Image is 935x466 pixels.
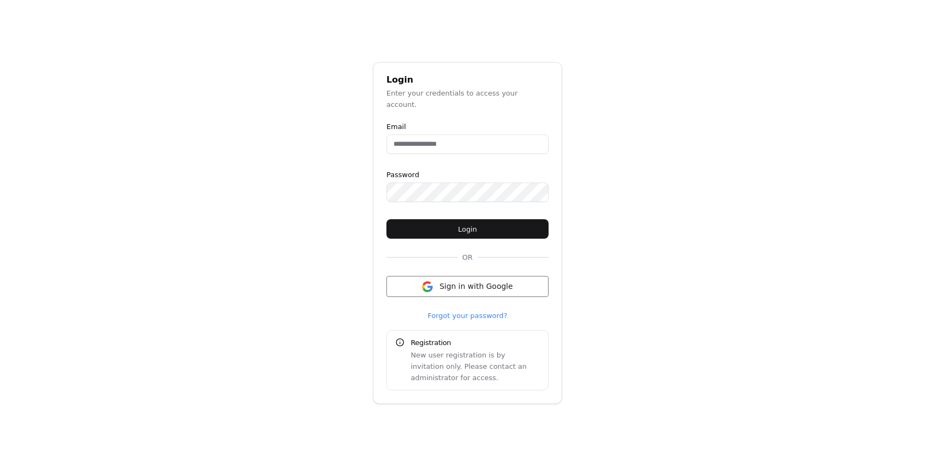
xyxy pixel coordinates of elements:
div: Enter your credentials to access your account. [386,87,549,110]
a: Forgot your password? [428,310,507,321]
div: Registration [411,337,539,348]
label: Email [386,123,549,130]
span: Sign in with Google [439,281,513,292]
label: Password [386,171,549,178]
span: OR [458,252,477,263]
button: Sign in with Google [386,276,549,297]
button: Login [386,219,549,239]
div: New user registration is by invitation only. Please contact an administrator for access. [411,349,539,383]
div: Login [386,76,549,84]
